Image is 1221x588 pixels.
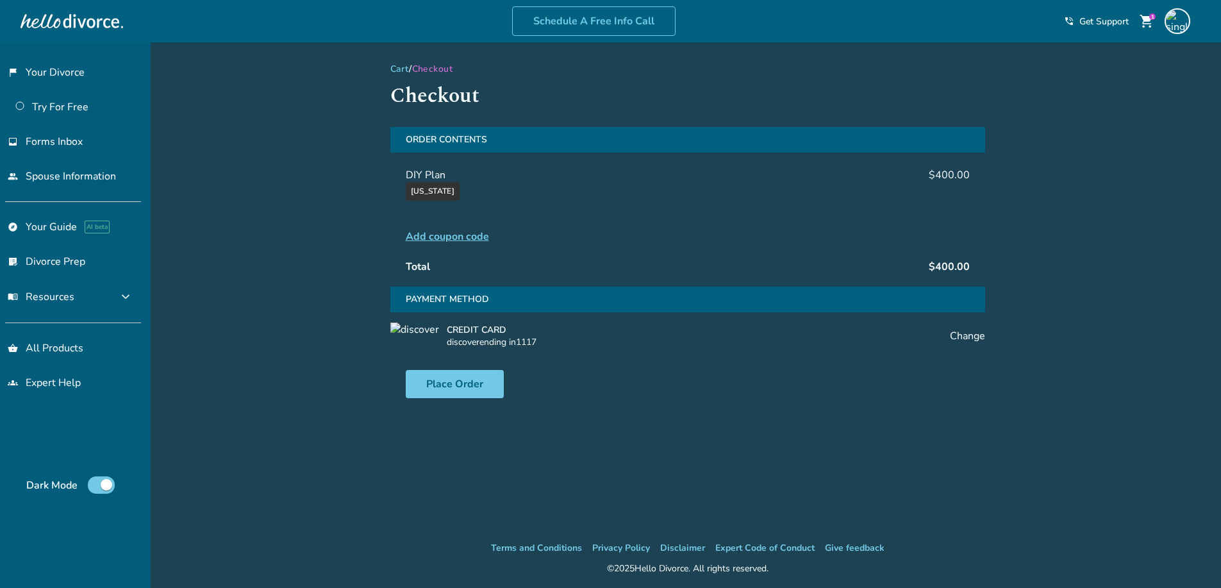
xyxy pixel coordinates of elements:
[1079,15,1129,28] span: Get Support
[592,542,650,554] a: Privacy Policy
[1064,15,1129,28] a: phone_in_talkGet Support
[929,260,970,274] span: $400.00
[607,561,768,576] div: © 2025 Hello Divorce. All rights reserved.
[118,289,133,305] span: expand_more
[512,6,676,36] a: Schedule A Free Info Call
[715,542,815,554] a: Expert Code of Conduct
[8,256,18,267] span: list_alt_check
[390,63,985,75] div: /
[85,221,110,233] span: AI beta
[8,222,18,232] span: explore
[950,329,985,343] span: Change
[8,292,18,302] span: menu_book
[401,287,494,312] span: Payment Method
[26,478,78,492] span: Dark Mode
[8,290,74,304] span: Resources
[401,127,492,153] span: Order Contents
[390,63,410,75] a: Cart
[660,541,705,556] li: Disclaimer
[406,230,489,244] span: Add coupon code
[406,370,504,398] button: Place Order
[406,260,430,274] span: Total
[8,343,18,353] span: shopping_basket
[8,171,18,181] span: people
[1149,13,1156,20] div: 1
[406,168,445,182] span: DIY Plan
[390,323,447,349] img: discover
[929,168,970,182] span: $400.00
[1165,8,1190,34] img: singlefileline@hellodivorce.com
[1139,13,1154,29] span: shopping_cart
[412,63,453,75] span: Checkout
[8,137,18,147] span: inbox
[447,336,536,348] p: discover ending in 1117
[390,80,985,112] h1: Checkout
[491,542,582,554] a: Terms and Conditions
[1064,16,1074,26] span: phone_in_talk
[26,135,83,149] span: Forms Inbox
[825,541,885,556] li: Give feedback
[447,324,536,336] span: Credit Card
[8,378,18,388] span: groups
[8,67,18,78] span: flag_2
